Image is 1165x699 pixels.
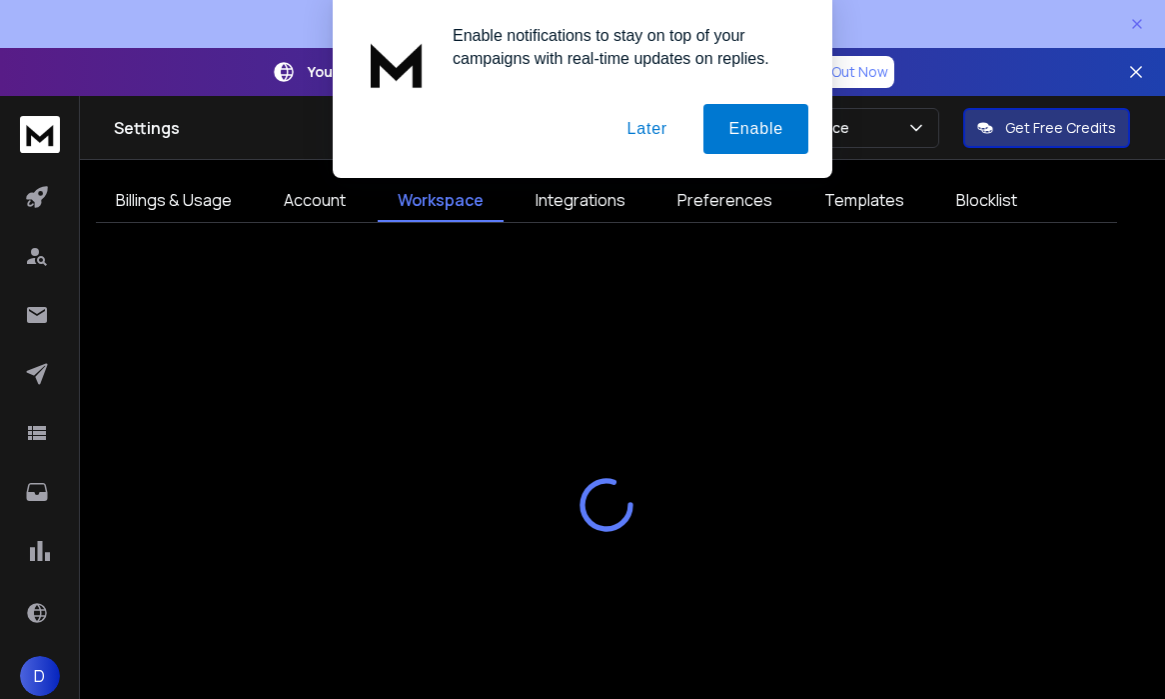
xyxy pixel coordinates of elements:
[20,656,60,696] button: D
[437,24,808,70] div: Enable notifications to stay on top of your campaigns with real-time updates on replies.
[657,180,792,222] a: Preferences
[357,24,437,104] img: notification icon
[516,180,645,222] a: Integrations
[703,104,808,154] button: Enable
[601,104,691,154] button: Later
[378,180,504,222] a: Workspace
[264,180,366,222] a: Account
[96,180,252,222] a: Billings & Usage
[804,180,924,222] a: Templates
[936,180,1037,222] a: Blocklist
